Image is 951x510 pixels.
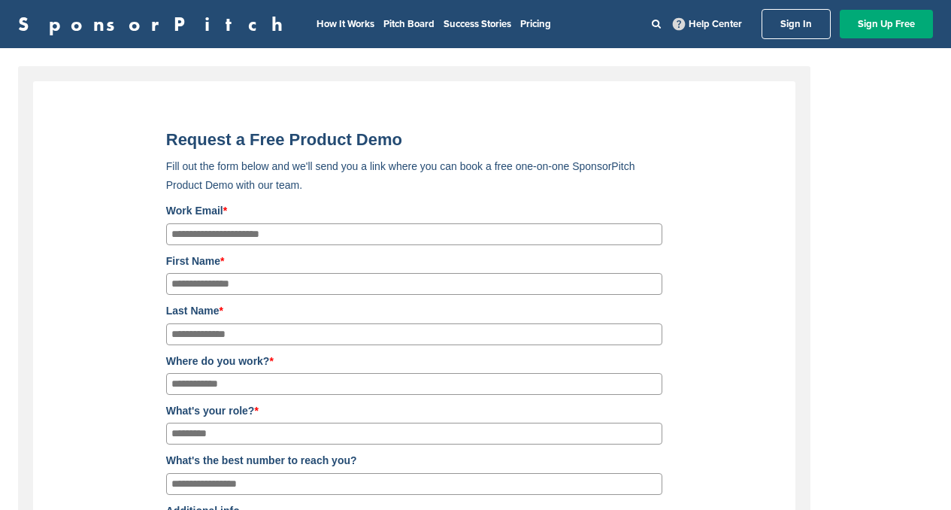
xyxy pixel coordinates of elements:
label: First Name [166,253,662,269]
a: How It Works [316,18,374,30]
p: Fill out the form below and we'll send you a link where you can book a free one-on-one SponsorPit... [166,157,662,195]
title: Request a Free Product Demo [166,130,662,150]
label: What's the best number to reach you? [166,452,662,469]
label: What's your role? [166,402,662,419]
a: SponsorPitch [18,14,292,34]
label: Where do you work? [166,353,662,369]
a: Pitch Board [383,18,435,30]
a: Sign Up Free [840,10,933,38]
label: Last Name [166,302,662,319]
a: Pricing [520,18,551,30]
a: Sign In [762,9,831,39]
a: Success Stories [444,18,511,30]
label: Work Email [166,202,662,219]
a: Help Center [670,15,745,33]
